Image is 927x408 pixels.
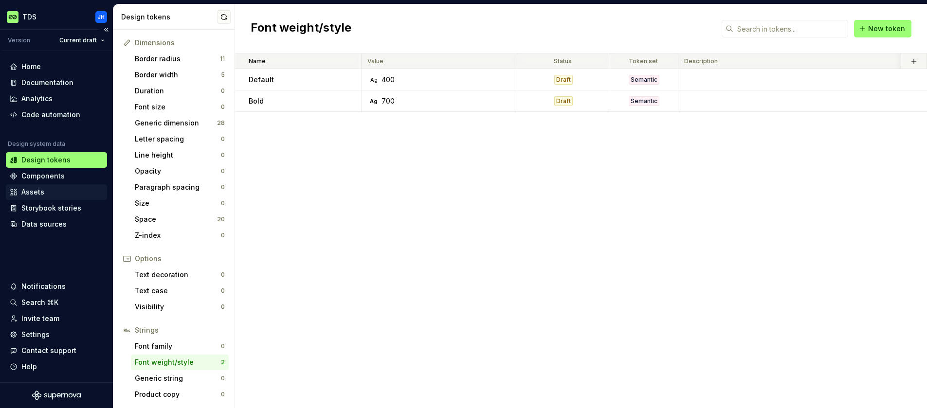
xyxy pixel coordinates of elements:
div: 400 [382,75,395,85]
div: Home [21,62,41,71]
div: Ag [370,97,378,105]
div: 0 [221,303,225,311]
div: Visibility [135,302,221,312]
a: Text decoration0 [131,267,229,283]
div: 28 [217,119,225,127]
div: Border radius [135,54,220,64]
div: Documentation [21,78,73,88]
div: 0 [221,374,225,382]
a: Components [6,168,107,184]
div: 0 [221,135,225,143]
a: Letter spacing0 [131,131,229,147]
span: New token [868,24,905,34]
a: Space20 [131,212,229,227]
span: Current draft [59,36,97,44]
a: Border radius11 [131,51,229,67]
div: Paragraph spacing [135,182,221,192]
div: Duration [135,86,221,96]
a: Opacity0 [131,163,229,179]
p: Bold [249,96,264,106]
div: 0 [221,199,225,207]
a: Home [6,59,107,74]
div: Search ⌘K [21,298,58,307]
a: Documentation [6,75,107,90]
button: Search ⌘K [6,295,107,310]
div: Invite team [21,314,59,323]
button: TDSJH [2,6,111,27]
div: Data sources [21,219,67,229]
a: Visibility0 [131,299,229,315]
a: Paragraph spacing0 [131,179,229,195]
a: Generic dimension28 [131,115,229,131]
div: 0 [221,342,225,350]
div: Generic string [135,373,221,383]
a: Size0 [131,195,229,211]
p: Name [249,57,266,65]
div: Font weight/style [135,357,221,367]
a: Data sources [6,216,107,232]
a: Generic string0 [131,371,229,386]
a: Product copy0 [131,387,229,402]
div: Text decoration [135,270,221,280]
div: 0 [221,183,225,191]
a: Invite team [6,311,107,326]
button: New token [854,20,911,37]
p: Description [684,57,718,65]
div: Analytics [21,94,53,104]
div: Help [21,362,37,372]
h2: Font weight/style [251,20,351,37]
a: Analytics [6,91,107,106]
div: Version [8,36,30,44]
div: Design tokens [21,155,71,165]
a: Settings [6,327,107,342]
div: Space [135,214,217,224]
div: Line height [135,150,221,160]
div: 0 [221,87,225,95]
p: Default [249,75,274,85]
a: Font size0 [131,99,229,115]
a: Border width5 [131,67,229,83]
div: TDS [22,12,36,22]
img: c8550e5c-f519-4da4-be5f-50b4e1e1b59d.png [7,11,18,23]
a: Z-index0 [131,228,229,243]
a: Design tokens [6,152,107,168]
input: Search in tokens... [733,20,848,37]
button: Contact support [6,343,107,358]
div: Storybook stories [21,203,81,213]
div: 0 [221,103,225,111]
button: Current draft [55,34,109,47]
div: Size [135,198,221,208]
div: 5 [221,71,225,79]
div: Draft [554,96,573,106]
a: Duration0 [131,83,229,99]
div: 0 [221,390,225,398]
svg: Supernova Logo [32,390,81,400]
div: Draft [554,75,573,85]
a: Code automation [6,107,107,123]
div: Product copy [135,390,221,399]
p: Status [554,57,572,65]
div: Settings [21,330,50,339]
div: Opacity [135,166,221,176]
div: 0 [221,231,225,239]
div: Dimensions [135,38,225,48]
p: Token set [629,57,658,65]
div: 20 [217,215,225,223]
div: Strings [135,325,225,335]
div: Semantic [629,75,659,85]
a: Line height0 [131,147,229,163]
div: JH [98,13,105,21]
div: 0 [221,287,225,295]
div: 700 [382,96,395,106]
p: Value [367,57,383,65]
div: Design system data [8,140,65,148]
div: Font size [135,102,221,112]
div: Assets [21,187,44,197]
a: Font family0 [131,338,229,354]
div: Notifications [21,282,66,291]
div: Letter spacing [135,134,221,144]
div: Text case [135,286,221,296]
div: Border width [135,70,221,80]
div: Code automation [21,110,80,120]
